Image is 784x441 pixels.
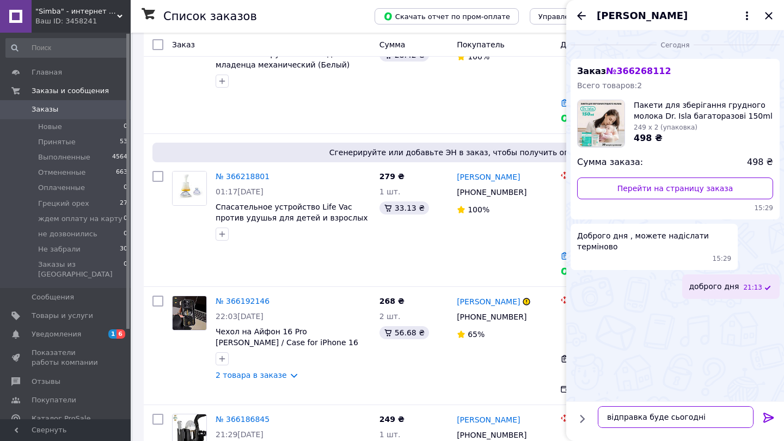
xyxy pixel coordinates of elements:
[457,40,505,49] span: Покупатель
[657,41,694,50] span: Сегодня
[38,229,97,239] span: не дозвонились
[216,371,287,379] a: 2 товара в заказе
[606,66,671,76] span: № 366268112
[172,296,207,330] a: Фото товару
[38,183,85,193] span: Оплаченные
[32,105,58,114] span: Заказы
[375,8,519,24] button: Скачать отчет по пром-оплате
[468,205,489,214] span: 100%
[634,100,773,121] span: Пакети для зберігання грудного молока Dr. Isla багаторазові 150ml новонародженим малюкам 30 шт.
[32,311,93,321] span: Товары и услуги
[157,147,760,158] span: Сгенерируйте или добавьте ЭН в заказ, чтобы получить оплату
[457,296,520,307] a: [PERSON_NAME]
[538,13,624,21] span: Управление статусами
[577,177,773,199] a: Перейти на страницу заказа
[457,414,520,425] a: [PERSON_NAME]
[575,9,588,22] button: Назад
[216,415,269,424] a: № 366186845
[577,156,643,169] span: Сумма заказа:
[173,296,206,330] img: Фото товару
[575,412,589,426] button: Показать кнопки
[468,52,489,61] span: 100%
[32,68,62,77] span: Главная
[124,260,127,279] span: 0
[124,229,127,239] span: 0
[598,406,754,428] textarea: відправка буде сьогодні
[32,292,74,302] span: Сообщения
[216,203,368,222] a: Спасательное устройство Life Vac против удушья для детей и взрослых
[468,330,485,339] span: 65%
[560,40,636,49] span: Доставка и оплата
[120,244,127,254] span: 30
[578,100,624,147] img: 6544540029_w200_h200_pakety-dlya-hraneniya.jpg
[747,156,773,169] span: 498 ₴
[38,137,76,147] span: Принятые
[216,187,264,196] span: 01:17[DATE]
[689,281,739,292] span: доброго дня
[577,66,671,76] span: Заказ
[379,430,401,439] span: 1 шт.
[163,10,257,23] h1: Список заказов
[379,312,401,321] span: 2 шт.
[634,124,697,131] span: 249 x 2 (упаковка)
[383,11,510,21] span: Скачать отчет по пром-оплате
[120,199,127,209] span: 27
[530,8,633,24] button: Управление статусами
[577,230,731,252] span: Доброго дня , можете надіслати терміново
[32,377,60,387] span: Отзывы
[120,137,127,147] span: 53
[32,414,90,424] span: Каталог ProSale
[117,329,125,339] span: 6
[124,183,127,193] span: 0
[172,40,195,49] span: Заказ
[571,39,780,50] div: 12.10.2025
[32,348,101,367] span: Показатели работы компании
[216,312,264,321] span: 22:03[DATE]
[173,171,206,205] img: Фото товару
[455,185,529,200] div: [PHONE_NUMBER]
[577,204,773,213] span: 15:29 12.10.2025
[577,81,642,90] span: Всего товаров: 2
[124,122,127,132] span: 0
[116,168,127,177] span: 663
[32,86,109,96] span: Заказы и сообщения
[5,38,128,58] input: Поиск
[35,16,131,26] div: Ваш ID: 3458241
[216,327,358,358] a: Чехол на Айфон 16 Pro [PERSON_NAME] / Case for iPhone 16 Pro Max Dollar
[38,260,124,279] span: Заказы из [GEOGRAPHIC_DATA]
[379,297,405,305] span: 268 ₴
[108,329,117,339] span: 1
[38,244,81,254] span: Не забрали
[216,172,269,181] a: № 366218801
[762,9,775,22] button: Закрыть
[38,168,85,177] span: Отмененные
[379,187,401,196] span: 1 шт.
[124,214,127,224] span: 0
[38,122,62,132] span: Новые
[457,171,520,182] a: [PERSON_NAME]
[216,297,269,305] a: № 366192146
[172,171,207,206] a: Фото товару
[455,309,529,324] div: [PHONE_NUMBER]
[38,199,89,209] span: Грецкий орех
[713,254,732,264] span: 15:29 12.10.2025
[379,201,429,215] div: 33.13 ₴
[634,133,663,143] span: 498 ₴
[379,40,406,49] span: Сумма
[216,430,264,439] span: 21:29[DATE]
[379,326,429,339] div: 56.68 ₴
[379,415,405,424] span: 249 ₴
[32,395,76,405] span: Покупатели
[38,152,90,162] span: Выполненные
[597,9,688,23] span: [PERSON_NAME]
[38,214,122,224] span: ждем оплату на карту
[379,172,405,181] span: 279 ₴
[35,7,117,16] span: "Simba" - интернет магазин
[112,152,127,162] span: 4564
[597,9,754,23] button: [PERSON_NAME]
[743,283,762,292] span: 21:13 12.10.2025
[32,329,81,339] span: Уведомления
